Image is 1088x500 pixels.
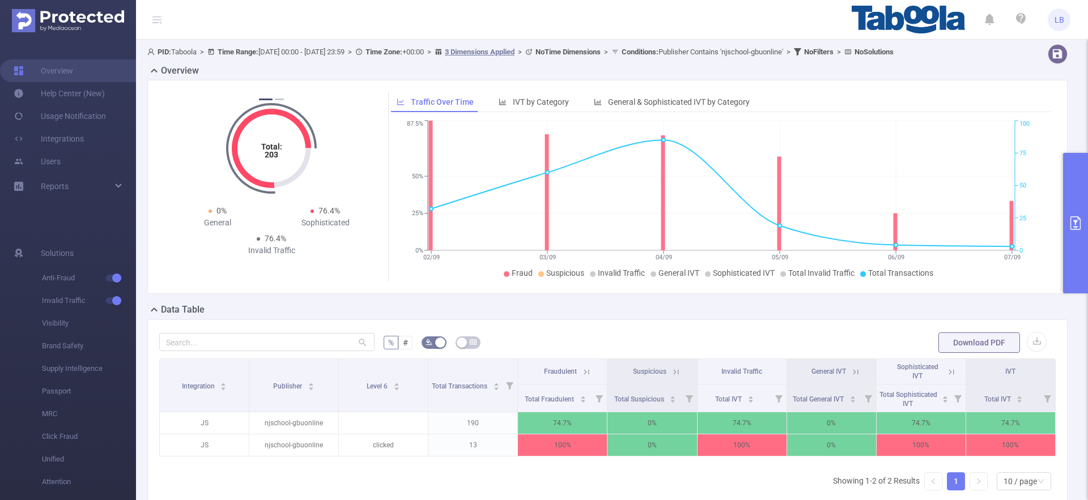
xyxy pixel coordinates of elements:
i: icon: bar-chart [594,98,602,106]
i: Filter menu [950,384,966,412]
span: > [601,48,611,56]
span: Brand Safety [42,335,136,357]
i: Filter menu [681,384,697,412]
span: Sophisticated IVT [897,363,938,380]
tspan: 02/09 [423,254,439,261]
tspan: 25% [412,210,423,217]
i: icon: caret-down [1017,398,1023,401]
div: Sort [308,381,314,388]
span: Total Fraudulent [525,395,576,403]
p: 74.7% [966,412,1055,434]
i: Filter menu [771,384,787,412]
b: No Time Dimensions [535,48,601,56]
i: icon: left [930,478,937,485]
i: icon: caret-up [308,381,314,384]
div: Sophisticated [271,217,379,229]
p: 0% [607,412,696,434]
span: Publisher [273,382,304,390]
span: IVT by Category [513,97,569,106]
span: Passport [42,380,136,403]
tspan: 0 [1019,247,1023,254]
i: icon: caret-down [494,386,500,389]
i: icon: caret-down [849,398,856,401]
span: Supply Intelligence [42,357,136,380]
a: Overview [14,59,73,82]
p: 0% [787,412,876,434]
u: 3 Dimensions Applied [445,48,515,56]
i: icon: caret-down [670,398,676,401]
i: icon: caret-down [580,398,586,401]
span: Solutions [41,242,74,264]
span: 76.4% [265,234,286,243]
h2: Data Table [161,303,205,317]
i: icon: caret-down [942,398,948,401]
i: icon: caret-up [394,381,400,384]
span: Invalid Traffic [721,367,762,375]
tspan: 06/09 [887,254,904,261]
p: 100% [698,434,787,456]
span: Total Transactions [432,382,489,390]
span: % [388,338,394,347]
div: Sort [393,381,400,388]
span: 0% [216,206,227,215]
p: clicked [339,434,428,456]
a: Usage Notification [14,105,106,127]
i: icon: right [975,478,982,485]
span: Fraudulent [544,367,577,375]
i: icon: user [147,48,158,55]
tspan: Total: [261,142,282,151]
button: 2 [275,99,284,100]
li: Next Page [970,472,988,490]
p: 74.7% [698,412,787,434]
tspan: 07/09 [1004,254,1020,261]
span: Traffic Over Time [411,97,474,106]
span: LB [1055,8,1064,31]
i: icon: caret-up [220,381,227,384]
tspan: 0% [415,247,423,254]
b: No Filters [804,48,834,56]
i: icon: caret-down [394,386,400,389]
span: Reports [41,182,69,191]
span: Anti-Fraud [42,267,136,289]
span: Fraud [512,268,533,277]
tspan: 100 [1019,121,1030,128]
span: Level 6 [367,382,389,390]
span: Sophisticated IVT [713,268,775,277]
li: 1 [947,472,965,490]
p: njschool-gbuonline [249,434,338,456]
span: General IVT [811,367,846,375]
span: > [197,48,207,56]
i: icon: caret-up [580,394,586,398]
i: icon: caret-up [748,394,754,398]
span: General & Sophisticated IVT by Category [608,97,750,106]
span: Invalid Traffic [598,268,645,277]
b: Time Zone: [365,48,402,56]
span: Publisher Contains 'njschool-gbuonline' [622,48,783,56]
b: No Solutions [855,48,894,56]
span: IVT [1005,367,1015,375]
div: Sort [747,394,754,401]
span: Unified [42,448,136,471]
button: Download PDF [938,332,1020,353]
span: > [515,48,525,56]
p: 190 [428,412,517,434]
i: icon: bg-colors [426,339,432,345]
span: MRC [42,403,136,425]
i: icon: caret-up [1017,394,1023,398]
tspan: 25 [1019,215,1026,222]
span: Attention [42,471,136,493]
div: 10 / page [1004,473,1037,490]
i: icon: bar-chart [499,98,507,106]
div: Sort [220,381,227,388]
div: Invalid Traffic [218,245,325,257]
h2: Overview [161,64,199,78]
span: Total IVT [984,395,1013,403]
b: PID: [158,48,171,56]
tspan: 04/09 [655,254,671,261]
span: > [834,48,844,56]
tspan: 50 [1019,182,1026,190]
li: Previous Page [924,472,942,490]
b: Conditions : [622,48,658,56]
span: Visibility [42,312,136,335]
tspan: 50% [412,173,423,180]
